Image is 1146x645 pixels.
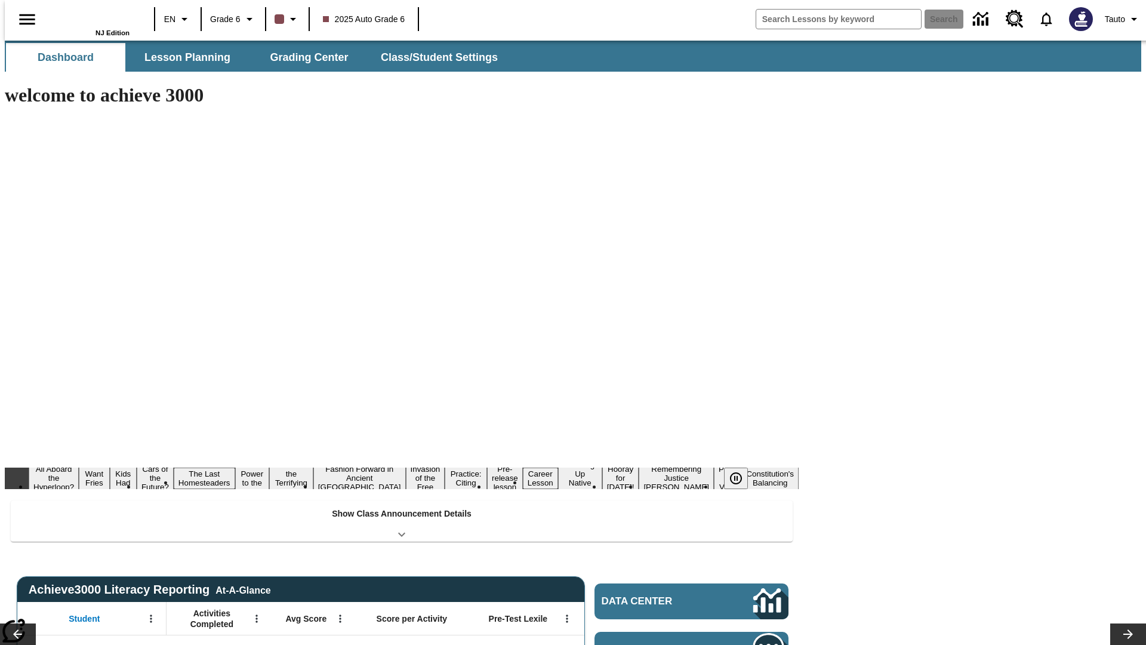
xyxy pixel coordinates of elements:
span: EN [164,13,175,26]
button: Open Menu [142,610,160,628]
button: Slide 6 Solar Power to the People [235,459,270,498]
button: Lesson carousel, Next [1110,623,1146,645]
a: Data Center [966,3,999,36]
div: Pause [724,468,760,489]
button: Grading Center [249,43,369,72]
button: Slide 2 Do You Want Fries With That? [79,450,109,507]
button: Class color is dark brown. Change class color [270,8,305,30]
a: Home [52,5,130,29]
div: Home [52,4,130,36]
div: SubNavbar [5,41,1141,72]
span: Dashboard [38,51,94,64]
button: Class/Student Settings [371,43,507,72]
a: Resource Center, Will open in new tab [999,3,1031,35]
span: Avg Score [285,613,326,624]
button: Slide 3 Dirty Jobs Kids Had To Do [110,450,137,507]
button: Lesson Planning [128,43,247,72]
p: Show Class Announcement Details [332,508,472,520]
span: Grading Center [270,51,348,64]
span: Lesson Planning [144,51,230,64]
button: Select a new avatar [1062,4,1100,35]
a: Data Center [594,583,788,619]
span: Class/Student Settings [381,51,498,64]
span: Data Center [602,595,713,607]
span: Achieve3000 Literacy Reporting [29,583,271,597]
input: search field [756,10,921,29]
span: NJ Edition [95,29,130,36]
button: Slide 16 Point of View [714,463,741,493]
div: SubNavbar [5,43,509,72]
span: Student [69,613,100,624]
span: Grade 6 [210,13,241,26]
button: Dashboard [6,43,125,72]
button: Slide 15 Remembering Justice O'Connor [639,463,714,493]
button: Slide 11 Pre-release lesson [487,463,523,493]
div: Show Class Announcement Details [11,500,793,542]
button: Slide 8 Fashion Forward in Ancient Rome [313,463,406,493]
button: Slide 4 Cars of the Future? [137,463,174,493]
span: Score per Activity [377,613,448,624]
button: Slide 5 The Last Homesteaders [174,468,235,489]
button: Open Menu [248,610,266,628]
span: 2025 Auto Grade 6 [323,13,405,26]
button: Slide 10 Mixed Practice: Citing Evidence [445,459,487,498]
button: Language: EN, Select a language [159,8,197,30]
h1: welcome to achieve 3000 [5,84,799,106]
button: Slide 1 All Aboard the Hyperloop? [29,463,79,493]
button: Slide 13 Cooking Up Native Traditions [558,459,602,498]
button: Open side menu [10,2,45,37]
button: Slide 12 Career Lesson [523,468,558,489]
button: Slide 17 The Constitution's Balancing Act [741,459,799,498]
div: At-A-Glance [215,583,270,596]
button: Pause [724,468,748,489]
button: Open Menu [331,610,349,628]
a: Notifications [1031,4,1062,35]
button: Profile/Settings [1100,8,1146,30]
span: Tauto [1105,13,1125,26]
button: Slide 14 Hooray for Constitution Day! [602,463,639,493]
span: Pre-Test Lexile [489,613,548,624]
button: Slide 7 Attack of the Terrifying Tomatoes [269,459,313,498]
button: Slide 9 The Invasion of the Free CD [406,454,445,502]
button: Grade: Grade 6, Select a grade [205,8,261,30]
button: Open Menu [558,610,576,628]
span: Activities Completed [172,608,251,629]
img: Avatar [1069,7,1093,31]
